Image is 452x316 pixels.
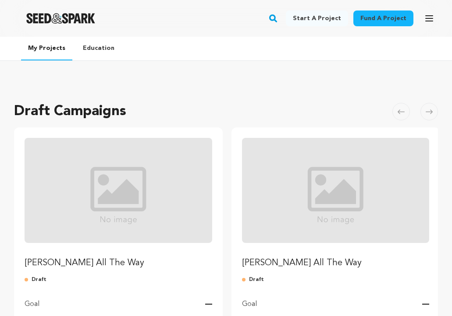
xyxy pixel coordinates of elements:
[205,299,212,309] p: —
[242,276,249,283] img: submitted-for-review.svg
[353,11,413,26] a: Fund a project
[25,276,32,283] img: submitted-for-review.svg
[25,276,212,283] p: Draft
[14,101,126,122] h2: Draft Campaigns
[26,13,95,24] img: Seed&Spark Logo Dark Mode
[242,299,257,309] p: Goal
[242,138,430,269] a: Fund Clara All The Way
[242,276,430,283] p: Draft
[76,37,121,60] a: Education
[286,11,348,26] a: Start a project
[26,13,95,24] a: Seed&Spark Homepage
[21,37,72,60] a: My Projects
[25,257,212,269] p: [PERSON_NAME] All The Way
[242,257,430,269] p: [PERSON_NAME] All The Way
[25,138,212,269] a: Fund Clara All The Way
[25,299,39,309] p: Goal
[422,299,429,309] p: —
